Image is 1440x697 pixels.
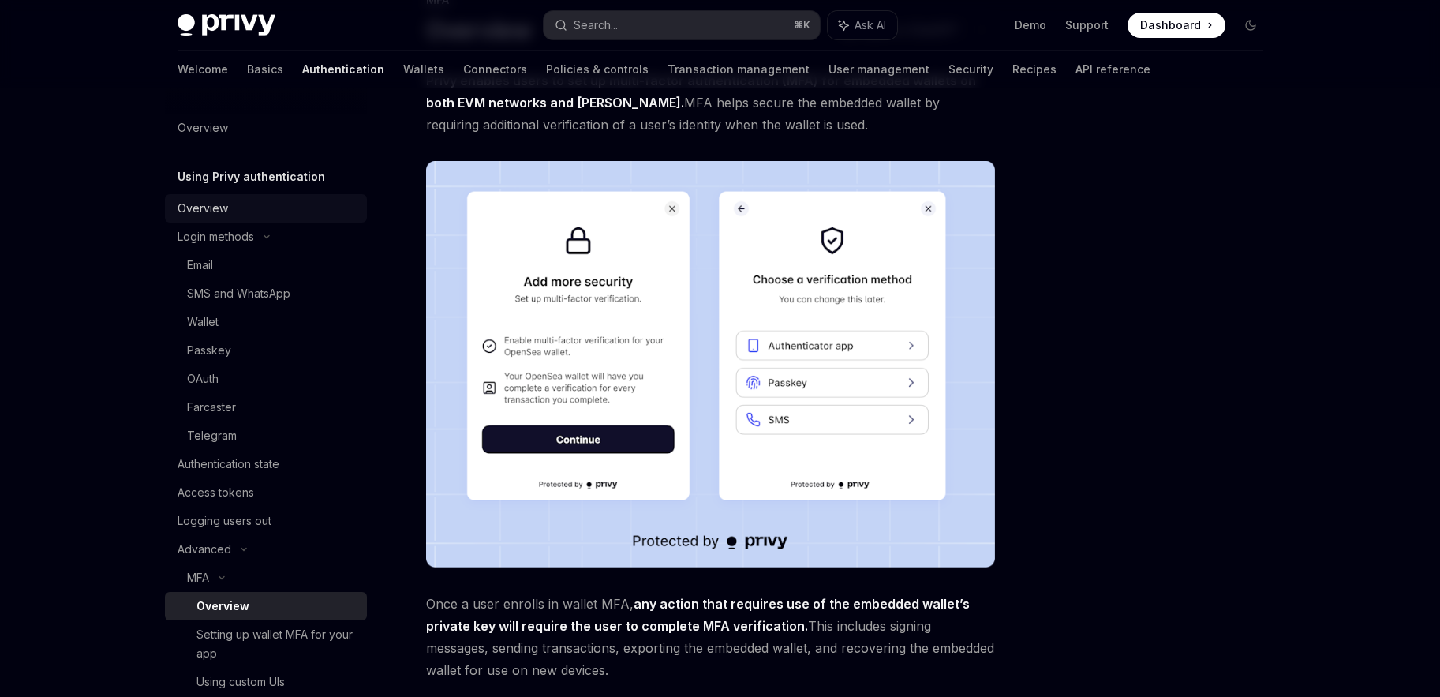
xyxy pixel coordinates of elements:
[1238,13,1263,38] button: Toggle dark mode
[165,308,367,336] a: Wallet
[574,16,618,35] div: Search...
[828,51,929,88] a: User management
[178,483,254,502] div: Access tokens
[165,592,367,620] a: Overview
[794,19,810,32] span: ⌘ K
[302,51,384,88] a: Authentication
[196,673,285,691] div: Using custom UIs
[1075,51,1150,88] a: API reference
[178,118,228,137] div: Overview
[1012,51,1057,88] a: Recipes
[247,51,283,88] a: Basics
[187,313,219,332] div: Wallet
[178,512,271,530] div: Logging users out
[165,620,367,668] a: Setting up wallet MFA for your app
[828,11,897,39] button: Ask AI
[165,507,367,535] a: Logging users out
[165,422,367,450] a: Telegram
[855,17,886,33] span: Ask AI
[426,69,995,136] span: MFA helps secure the embedded wallet by requiring additional verification of a user’s identity wh...
[187,256,213,275] div: Email
[178,227,254,246] div: Login methods
[178,455,279,474] div: Authentication state
[426,161,995,568] img: images/MFA.png
[187,341,231,360] div: Passkey
[187,568,209,587] div: MFA
[178,51,228,88] a: Welcome
[178,167,325,186] h5: Using Privy authentication
[165,194,367,223] a: Overview
[165,668,367,696] a: Using custom UIs
[165,336,367,365] a: Passkey
[178,14,275,36] img: dark logo
[1065,17,1109,33] a: Support
[196,625,357,663] div: Setting up wallet MFA for your app
[403,51,444,88] a: Wallets
[178,540,231,559] div: Advanced
[165,393,367,422] a: Farcaster
[165,251,367,279] a: Email
[668,51,810,88] a: Transaction management
[178,199,228,218] div: Overview
[187,369,219,388] div: OAuth
[546,51,649,88] a: Policies & controls
[196,597,249,616] div: Overview
[1140,17,1201,33] span: Dashboard
[187,284,290,303] div: SMS and WhatsApp
[165,450,367,478] a: Authentication state
[426,596,970,634] strong: any action that requires use of the embedded wallet’s private key will require the user to comple...
[1015,17,1046,33] a: Demo
[544,11,820,39] button: Search...⌘K
[187,426,237,445] div: Telegram
[165,365,367,393] a: OAuth
[948,51,993,88] a: Security
[463,51,527,88] a: Connectors
[1128,13,1225,38] a: Dashboard
[165,279,367,308] a: SMS and WhatsApp
[165,114,367,142] a: Overview
[426,593,995,681] span: Once a user enrolls in wallet MFA, This includes signing messages, sending transactions, exportin...
[187,398,236,417] div: Farcaster
[165,478,367,507] a: Access tokens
